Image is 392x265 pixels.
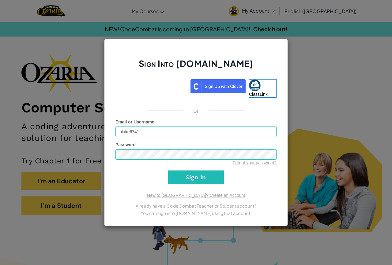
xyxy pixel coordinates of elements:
span: Email or Username [115,119,154,124]
img: classlink-logo-small.png [249,80,261,91]
span: Password [115,142,136,147]
input: Sign In [168,170,224,184]
img: clever_sso_button@2x.png [190,79,246,93]
a: Forgot your password? [233,160,277,165]
iframe: Sign in with Google Button [112,79,190,92]
p: Already have a CodeCombat Teacher or Student account? [115,202,277,209]
label: : [115,119,156,125]
p: or [193,107,199,114]
h2: Sign Into [DOMAIN_NAME] [115,58,277,76]
span: ClassLink [249,92,268,97]
p: You can sign into [DOMAIN_NAME] using that account. [115,209,277,217]
a: New to [GEOGRAPHIC_DATA]? Create an Account [147,193,245,198]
